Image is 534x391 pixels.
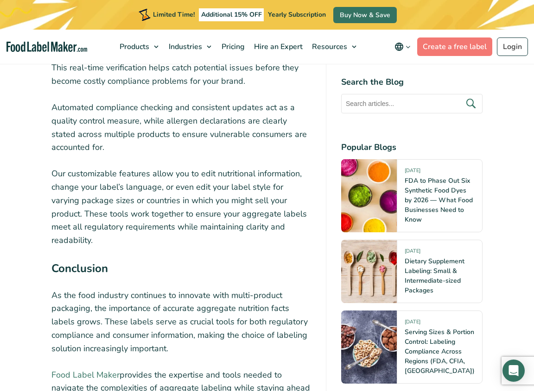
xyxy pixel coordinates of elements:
span: [DATE] [405,167,420,178]
p: Our customizable features allow you to edit nutritional information, change your label’s language... [51,167,311,247]
span: Products [117,42,150,52]
a: Create a free label [417,37,492,56]
span: [DATE] [405,248,420,258]
span: [DATE] [405,318,420,329]
span: Hire an Expert [251,42,304,52]
a: Resources [306,30,361,64]
h4: Popular Blogs [341,141,483,154]
a: Serving Sizes & Portion Control: Labeling Compliance Across Regions (FDA, CFIA, [GEOGRAPHIC_DATA]) [405,328,475,375]
a: Food Label Maker [51,369,120,380]
a: Dietary Supplement Labeling: Small & Intermediate-sized Packages [405,257,464,295]
span: Resources [309,42,348,52]
input: Search articles... [341,94,483,113]
a: Buy Now & Save [333,7,397,23]
a: Pricing [216,30,248,64]
span: Pricing [219,42,246,52]
span: Additional 15% OFF [199,8,264,21]
h4: Search the Blog [341,76,483,88]
a: Industries [163,30,216,64]
a: Products [114,30,163,64]
a: Hire an Expert [248,30,306,64]
p: Automated compliance checking and consistent updates act as a quality control measure, while alle... [51,101,311,154]
span: Yearly Subscription [268,10,326,19]
div: Open Intercom Messenger [502,360,525,382]
span: Industries [166,42,203,52]
a: Login [497,37,528,56]
strong: Conclusion [51,261,108,276]
span: Limited Time! [153,10,195,19]
a: FDA to Phase Out Six Synthetic Food Dyes by 2026 — What Food Businesses Need to Know [405,176,473,224]
p: As the food industry continues to innovate with multi-product packaging, the importance of accura... [51,289,311,355]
